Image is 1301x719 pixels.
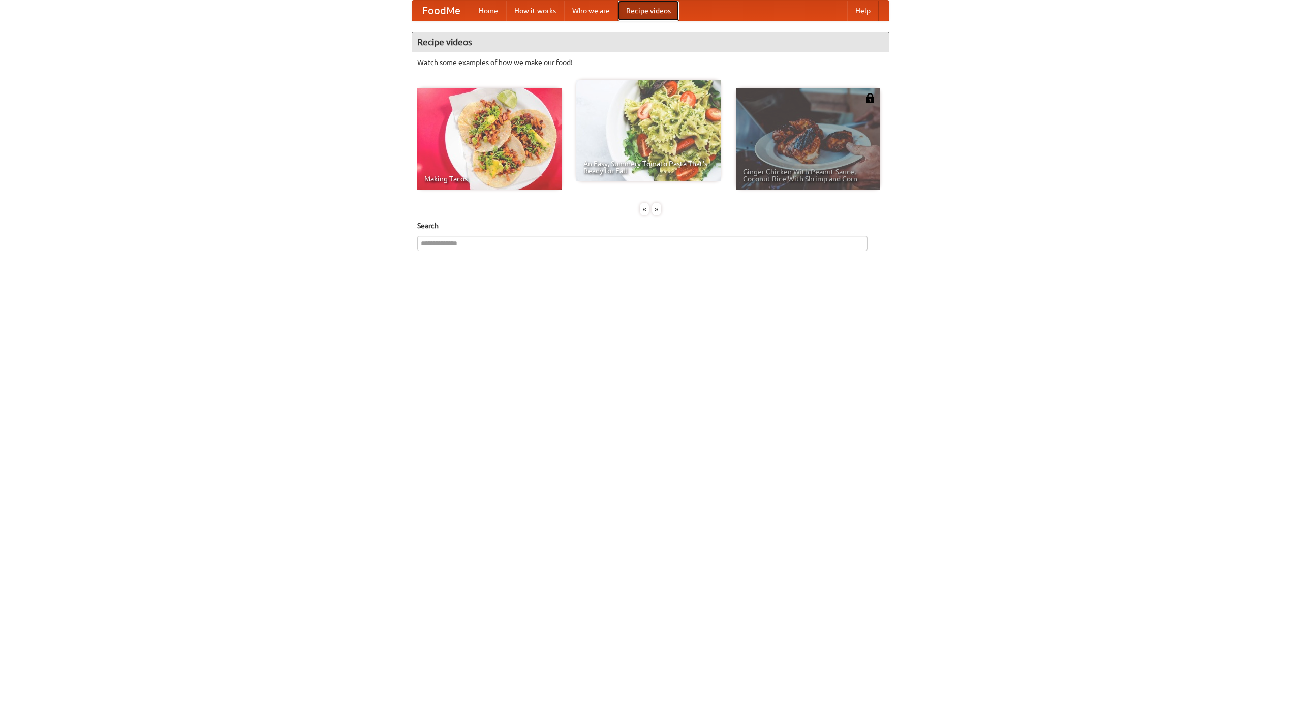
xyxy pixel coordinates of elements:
a: Home [471,1,506,21]
a: Making Tacos [417,88,562,190]
img: 483408.png [865,93,875,103]
div: » [652,203,661,215]
span: Making Tacos [424,175,554,182]
a: FoodMe [412,1,471,21]
a: Who we are [564,1,618,21]
p: Watch some examples of how we make our food! [417,57,884,68]
h4: Recipe videos [412,32,889,52]
a: Recipe videos [618,1,679,21]
a: Help [847,1,879,21]
div: « [640,203,649,215]
a: An Easy, Summery Tomato Pasta That's Ready for Fall [576,80,721,181]
h5: Search [417,221,884,231]
a: How it works [506,1,564,21]
span: An Easy, Summery Tomato Pasta That's Ready for Fall [583,160,714,174]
